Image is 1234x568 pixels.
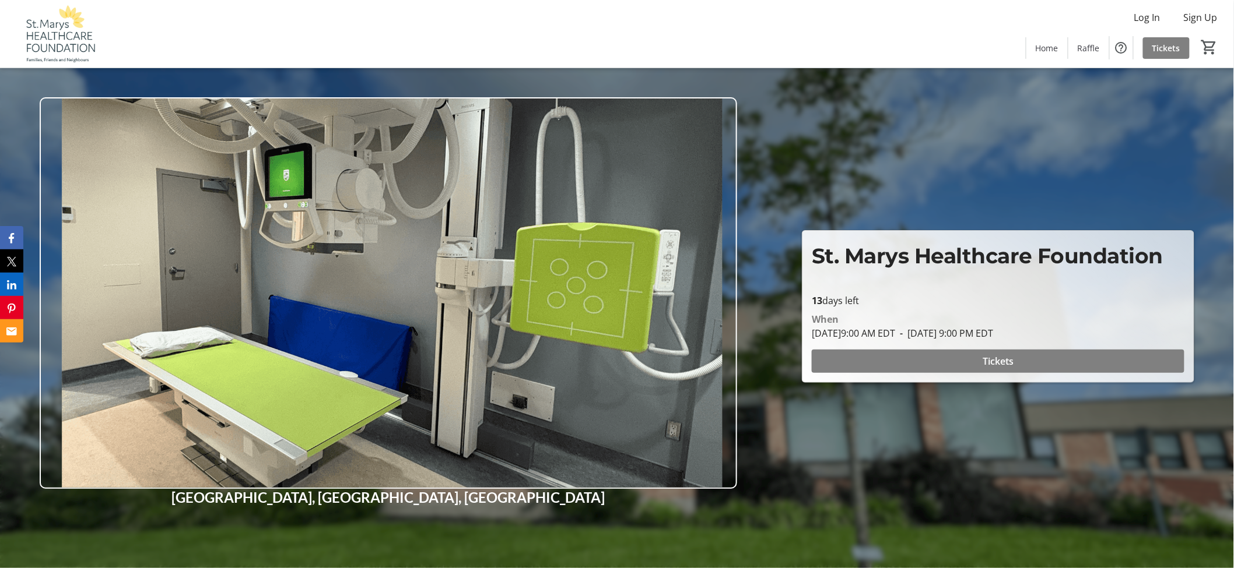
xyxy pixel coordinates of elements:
span: Sign Up [1184,10,1218,24]
button: Log In [1125,8,1170,27]
span: St. Marys Healthcare Foundation [812,243,1163,269]
span: Tickets [983,354,1014,368]
span: Log In [1134,10,1161,24]
button: Sign Up [1175,8,1227,27]
button: Help [1110,36,1133,59]
a: Home [1026,37,1068,59]
p: days left [812,294,1184,308]
a: Tickets [1143,37,1190,59]
span: Tickets [1152,42,1180,54]
img: St. Marys Healthcare Foundation's Logo [7,5,111,63]
span: 13 [812,294,822,307]
span: Home [1036,42,1058,54]
button: Tickets [812,350,1184,373]
span: - [895,327,907,340]
img: Campaign CTA Media Photo [40,97,737,489]
span: Raffle [1078,42,1100,54]
button: Cart [1199,37,1220,58]
a: Raffle [1068,37,1109,59]
span: [DATE] 9:00 AM EDT [812,327,895,340]
span: [DATE] 9:00 PM EDT [895,327,993,340]
strong: [GEOGRAPHIC_DATA], [GEOGRAPHIC_DATA], [GEOGRAPHIC_DATA] [171,489,605,506]
div: When [812,312,839,326]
